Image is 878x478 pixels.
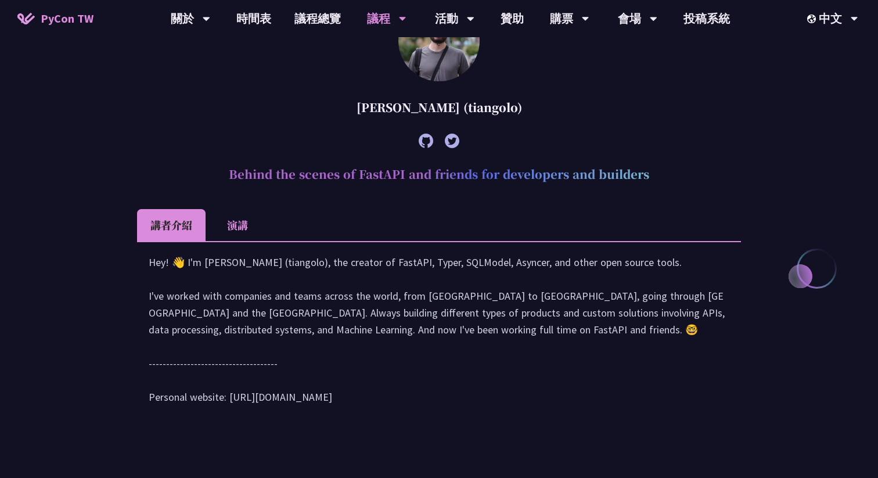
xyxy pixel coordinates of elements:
[137,90,741,125] div: [PERSON_NAME] (tiangolo)
[6,4,105,33] a: PyCon TW
[41,10,93,27] span: PyCon TW
[137,157,741,192] h2: Behind the scenes of FastAPI and friends for developers and builders
[807,15,819,23] img: Locale Icon
[137,209,206,241] li: 講者介紹
[206,209,269,241] li: 演講
[17,13,35,24] img: Home icon of PyCon TW 2025
[149,254,729,417] div: Hey! 👋 I'm [PERSON_NAME] (tiangolo), the creator of FastAPI, Typer, SQLModel, Asyncer, and other ...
